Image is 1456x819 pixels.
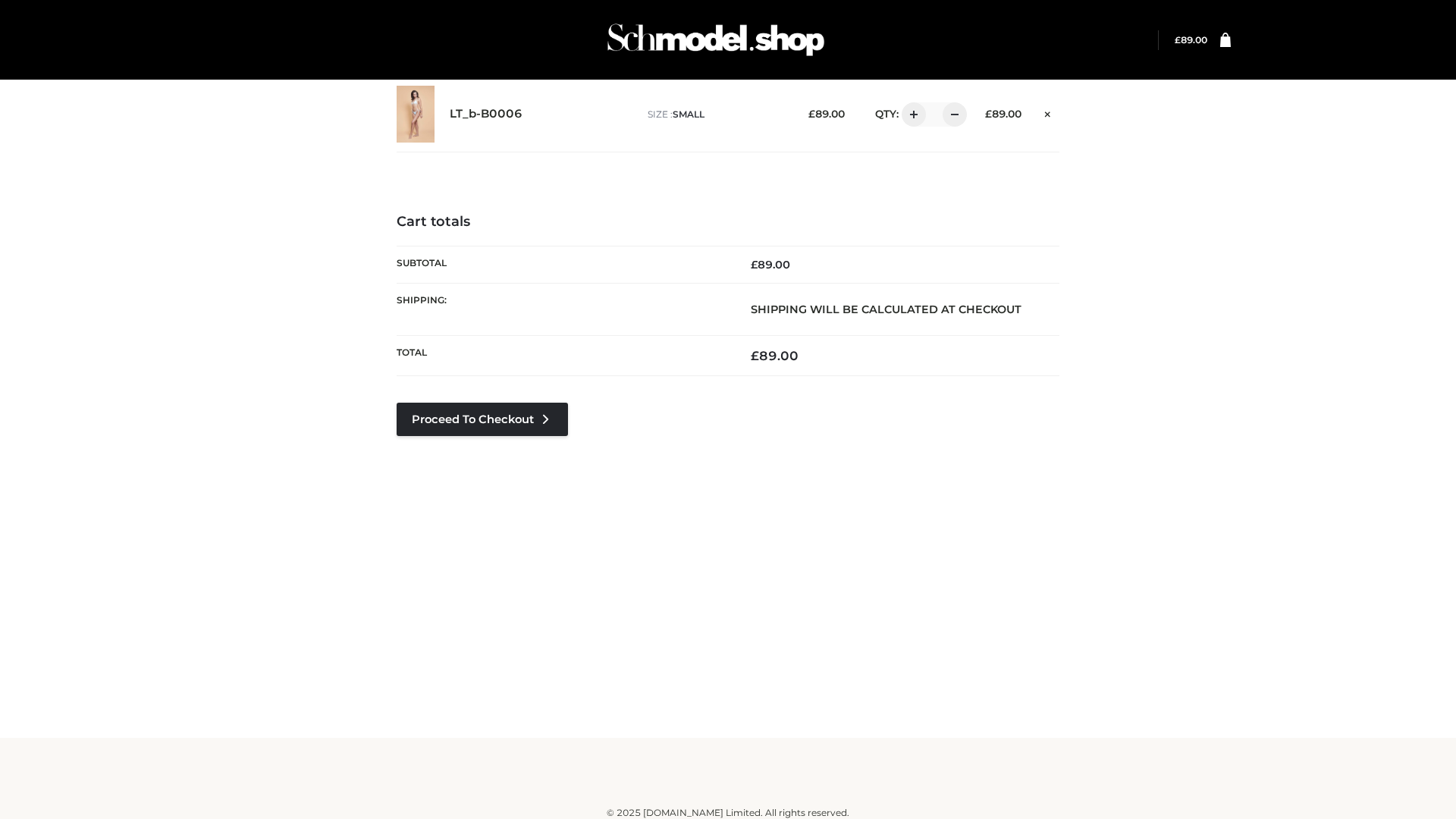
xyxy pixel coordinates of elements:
[1175,34,1207,45] bdi: 89.00
[397,214,1059,231] h4: Cart totals
[751,348,759,363] span: £
[751,258,758,271] span: £
[450,107,522,121] a: LT_b-B0006
[397,336,728,376] th: Total
[751,303,1021,316] strong: Shipping will be calculated at checkout
[648,108,785,121] p: size :
[860,102,962,127] div: QTY:
[397,403,568,436] a: Proceed to Checkout
[751,348,799,363] bdi: 89.00
[397,86,435,143] img: LT_b-B0006 - SMALL
[751,258,790,271] bdi: 89.00
[397,246,728,283] th: Subtotal
[1175,34,1207,45] a: £89.00
[673,108,704,120] span: SMALL
[1037,102,1059,122] a: Remove this item
[808,108,845,120] bdi: 89.00
[985,108,992,120] span: £
[1175,34,1181,45] span: £
[602,10,830,70] img: Schmodel Admin 964
[985,108,1021,120] bdi: 89.00
[808,108,815,120] span: £
[397,283,728,335] th: Shipping:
